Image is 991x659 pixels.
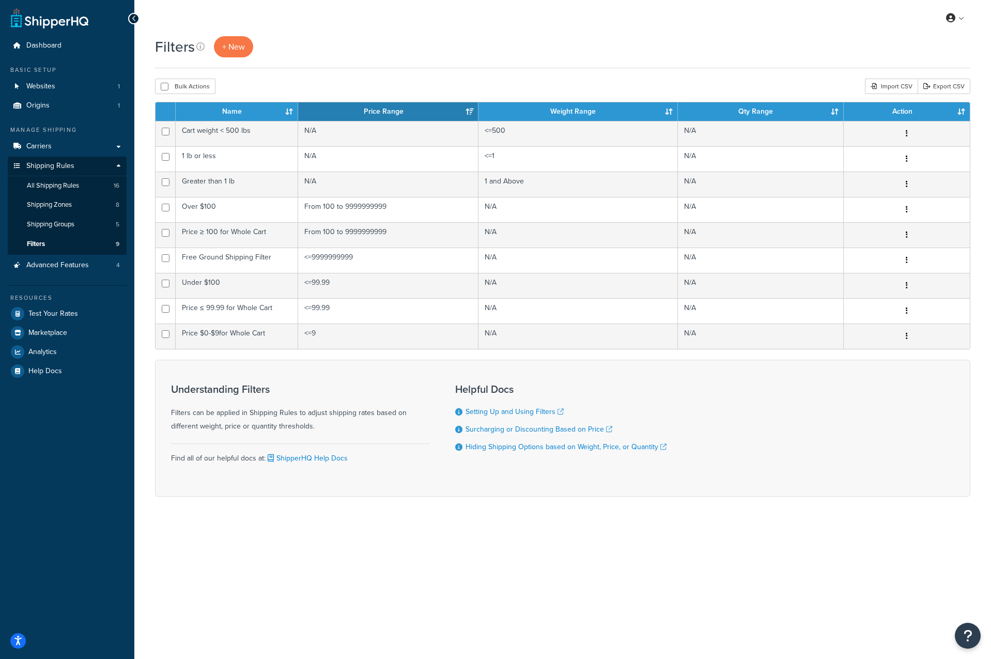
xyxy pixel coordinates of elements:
[176,273,298,298] td: Under $100
[298,222,478,248] td: From 100 to 9999999999
[955,623,981,649] button: Open Resource Center
[8,195,127,214] a: Shipping Zones 8
[466,424,612,435] a: Surcharging or Discounting Based on Price
[466,441,667,452] a: Hiding Shipping Options based on Weight, Price, or Quantity
[27,181,79,190] span: All Shipping Rules
[155,79,215,94] button: Bulk Actions
[478,197,677,222] td: N/A
[478,222,677,248] td: N/A
[455,384,667,395] h3: Helpful Docs
[8,235,127,254] li: Filters
[116,261,120,270] span: 4
[478,121,677,146] td: <=500
[678,121,844,146] td: N/A
[176,102,298,121] th: Name: activate to sort column ascending
[466,406,564,417] a: Setting Up and Using Filters
[176,248,298,273] td: Free Ground Shipping Filter
[116,220,119,229] span: 5
[8,256,127,275] a: Advanced Features 4
[176,172,298,197] td: Greater than 1 lb
[171,384,429,433] div: Filters can be applied in Shipping Rules to adjust shipping rates based on different weight, pric...
[298,324,478,349] td: <=9
[478,248,677,273] td: N/A
[298,121,478,146] td: N/A
[8,362,127,380] a: Help Docs
[114,181,119,190] span: 16
[26,41,61,50] span: Dashboard
[8,137,127,156] a: Carriers
[8,126,127,134] div: Manage Shipping
[8,215,127,234] li: Shipping Groups
[298,248,478,273] td: <=9999999999
[176,298,298,324] td: Price ≤ 99.99 for Whole Cart
[478,146,677,172] td: <=1
[298,146,478,172] td: N/A
[176,324,298,349] td: Price $0-$9for Whole Cart
[171,384,429,395] h3: Understanding Filters
[298,273,478,298] td: <=99.99
[8,96,127,115] a: Origins 1
[298,102,478,121] th: Price Range: activate to sort column ascending
[678,273,844,298] td: N/A
[678,222,844,248] td: N/A
[8,176,127,195] li: All Shipping Rules
[678,197,844,222] td: N/A
[298,197,478,222] td: From 100 to 9999999999
[26,82,55,91] span: Websites
[214,36,253,57] a: + New
[8,36,127,55] a: Dashboard
[11,8,88,28] a: ShipperHQ Home
[8,96,127,115] li: Origins
[8,235,127,254] a: Filters 9
[28,329,67,338] span: Marketplace
[678,324,844,349] td: N/A
[26,162,74,171] span: Shipping Rules
[26,261,89,270] span: Advanced Features
[27,220,74,229] span: Shipping Groups
[26,101,50,110] span: Origins
[918,79,970,94] a: Export CSV
[8,304,127,323] a: Test Your Rates
[678,248,844,273] td: N/A
[176,222,298,248] td: Price ≥ 100 for Whole Cart
[8,324,127,342] li: Marketplace
[222,41,245,53] span: + New
[8,256,127,275] li: Advanced Features
[478,298,677,324] td: N/A
[8,215,127,234] a: Shipping Groups 5
[176,121,298,146] td: Cart weight < 500 lbs
[844,102,970,121] th: Action: activate to sort column ascending
[176,197,298,222] td: Over $100
[865,79,918,94] div: Import CSV
[8,343,127,361] a: Analytics
[298,172,478,197] td: N/A
[8,294,127,302] div: Resources
[27,240,45,249] span: Filters
[478,172,677,197] td: 1 and Above
[26,142,52,151] span: Carriers
[298,298,478,324] td: <=99.99
[171,443,429,465] div: Find all of our helpful docs at:
[27,201,72,209] span: Shipping Zones
[116,201,119,209] span: 8
[8,77,127,96] a: Websites 1
[8,157,127,255] li: Shipping Rules
[155,37,195,57] h1: Filters
[116,240,119,249] span: 9
[28,348,57,357] span: Analytics
[266,453,348,464] a: ShipperHQ Help Docs
[28,310,78,318] span: Test Your Rates
[478,324,677,349] td: N/A
[478,102,677,121] th: Weight Range: activate to sort column ascending
[678,298,844,324] td: N/A
[8,176,127,195] a: All Shipping Rules 16
[678,102,844,121] th: Qty Range: activate to sort column ascending
[28,367,62,376] span: Help Docs
[118,101,120,110] span: 1
[678,172,844,197] td: N/A
[678,146,844,172] td: N/A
